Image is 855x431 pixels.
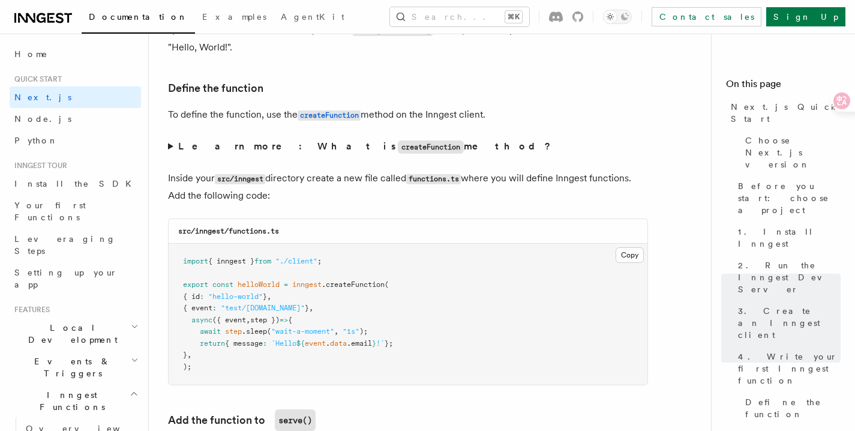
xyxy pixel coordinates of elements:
span: await [200,327,221,336]
a: Node.js [10,108,141,130]
a: Contact sales [652,7,761,26]
span: `Hello [271,339,296,348]
span: ); [359,327,368,336]
span: inngest [292,280,322,289]
code: createFunction [298,110,361,121]
a: Leveraging Steps [10,228,141,262]
span: { message [225,339,263,348]
a: Install the SDK [10,173,141,194]
a: 4. Write your first Inngest function [733,346,841,391]
span: .email [347,339,372,348]
span: Before you start: choose a project [738,180,841,216]
span: export [183,280,208,289]
span: .sleep [242,327,267,336]
strong: Learn more: What is method? [178,140,553,152]
span: ( [267,327,271,336]
span: Python [14,136,58,145]
code: functions.ts [406,174,461,184]
span: { [288,316,292,324]
span: } [263,292,267,301]
span: } [305,304,309,312]
span: Leveraging Steps [14,234,116,256]
h4: On this page [726,77,841,96]
span: !` [376,339,385,348]
span: "wait-a-moment" [271,327,334,336]
span: 4. Write your first Inngest function [738,351,841,387]
button: Search...⌘K [390,7,529,26]
a: Documentation [82,4,195,34]
code: src/inngest [215,174,265,184]
a: Home [10,43,141,65]
span: async [191,316,212,324]
span: => [280,316,288,324]
span: Local Development [10,322,131,346]
summary: Learn more: What iscreateFunctionmethod? [168,138,648,155]
span: Setting up your app [14,268,118,289]
span: Events & Triggers [10,355,131,379]
a: Python [10,130,141,151]
span: { id [183,292,200,301]
span: }; [385,339,393,348]
a: Next.js Quick Start [726,96,841,130]
span: , [246,316,250,324]
span: 3. Create an Inngest client [738,305,841,341]
span: Inngest tour [10,161,67,170]
button: Local Development [10,317,141,351]
a: Before you start: choose a project [733,175,841,221]
a: Next.js [10,86,141,108]
button: Toggle dark mode [603,10,632,24]
button: Copy [616,247,644,263]
a: 1. Install Inngest [733,221,841,255]
code: src/inngest/functions.ts [178,227,279,235]
a: Sign Up [766,7,845,26]
span: Examples [202,12,266,22]
span: .createFunction [322,280,385,289]
span: ); [183,363,191,371]
span: : [212,304,217,312]
span: const [212,280,233,289]
button: Events & Triggers [10,351,141,384]
span: } [183,351,187,359]
span: Quick start [10,74,62,84]
span: . [326,339,330,348]
span: { inngest } [208,257,254,265]
span: "./client" [275,257,317,265]
span: : [200,292,204,301]
a: Examples [195,4,274,32]
span: Next.js Quick Start [731,101,841,125]
a: 3. Create an Inngest client [733,300,841,346]
span: 2. Run the Inngest Dev Server [738,259,841,295]
a: 2. Run the Inngest Dev Server [733,255,841,300]
span: helloWorld [238,280,280,289]
span: Install the SDK [14,179,139,188]
span: ( [385,280,389,289]
span: Next.js [14,92,71,102]
span: ${ [296,339,305,348]
a: Define the function [740,391,841,425]
a: Define the function [168,80,263,97]
span: Node.js [14,114,71,124]
span: "1s" [343,327,359,336]
span: data [330,339,347,348]
span: event [305,339,326,348]
p: To define the function, use the method on the Inngest client. [168,106,648,124]
span: Home [14,48,48,60]
a: Your first Functions [10,194,141,228]
span: Inngest Functions [10,389,130,413]
span: return [200,339,225,348]
span: } [372,339,376,348]
code: serve() [275,409,316,431]
span: Define the function [745,396,841,420]
span: 1. Install Inngest [738,226,841,250]
span: step [225,327,242,336]
a: createFunction [298,109,361,120]
span: { event [183,304,212,312]
span: from [254,257,271,265]
span: , [309,304,313,312]
span: "hello-world" [208,292,263,301]
a: Add the function toserve() [168,409,316,431]
button: Inngest Functions [10,384,141,418]
a: AgentKit [274,4,352,32]
span: "test/[DOMAIN_NAME]" [221,304,305,312]
kbd: ⌘K [505,11,522,23]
